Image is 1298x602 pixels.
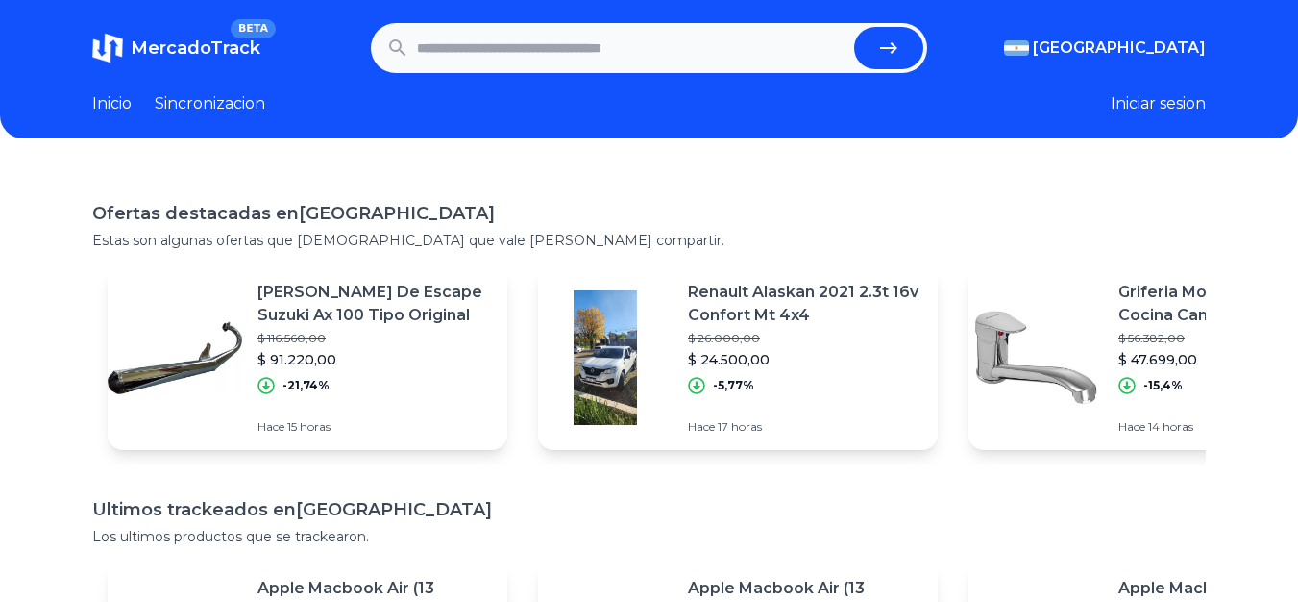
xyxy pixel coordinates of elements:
[92,527,1206,546] p: Los ultimos productos que se trackearon.
[92,33,260,63] a: MercadoTrackBETA
[538,265,938,450] a: Featured imageRenault Alaskan 2021 2.3t 16v Confort Mt 4x4$ 26.000,00$ 24.500,00-5,77%Hace 17 horas
[713,378,754,393] p: -5,77%
[257,419,492,435] p: Hace 15 horas
[1111,92,1206,115] button: Iniciar sesion
[108,290,242,425] img: Featured image
[1004,37,1206,60] button: [GEOGRAPHIC_DATA]
[257,281,492,327] p: [PERSON_NAME] De Escape Suzuki Ax 100 Tipo Original
[688,419,922,435] p: Hace 17 horas
[688,281,922,327] p: Renault Alaskan 2021 2.3t 16v Confort Mt 4x4
[968,290,1103,425] img: Featured image
[92,200,1206,227] h1: Ofertas destacadas en [GEOGRAPHIC_DATA]
[282,378,330,393] p: -21,74%
[688,350,922,369] p: $ 24.500,00
[1143,378,1183,393] p: -15,4%
[257,350,492,369] p: $ 91.220,00
[131,38,260,59] span: MercadoTrack
[257,331,492,346] p: $ 116.560,00
[1033,37,1206,60] span: [GEOGRAPHIC_DATA]
[155,92,265,115] a: Sincronizacion
[92,33,123,63] img: MercadoTrack
[108,265,507,450] a: Featured image[PERSON_NAME] De Escape Suzuki Ax 100 Tipo Original$ 116.560,00$ 91.220,00-21,74%Ha...
[688,331,922,346] p: $ 26.000,00
[92,92,132,115] a: Inicio
[1004,40,1029,56] img: Argentina
[92,496,1206,523] h1: Ultimos trackeados en [GEOGRAPHIC_DATA]
[538,290,673,425] img: Featured image
[92,231,1206,250] p: Estas son algunas ofertas que [DEMOGRAPHIC_DATA] que vale [PERSON_NAME] compartir.
[231,19,276,38] span: BETA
